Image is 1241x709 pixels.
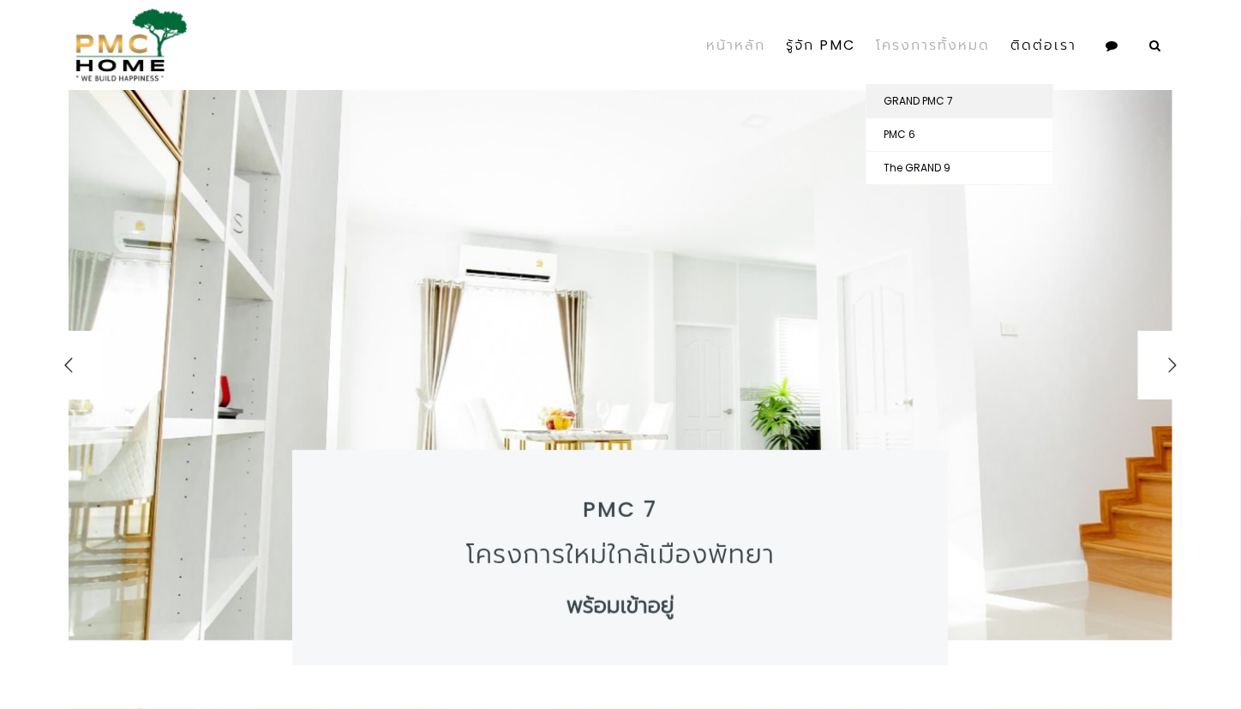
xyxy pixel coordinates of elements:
[381,538,860,570] div: โครงการใหม่ใกล้เมืองพัทยา
[866,85,1053,117] a: GRAND PMC 7
[866,118,1053,151] a: PMC 6
[69,9,188,81] img: pmc-logo
[866,7,1000,84] a: โครงการทั้งหมด
[866,152,1053,184] a: The GRAND 9
[776,7,866,84] a: รู้จัก PMC
[584,496,658,524] div: PMC 7
[567,592,674,620] div: พร้อมเข้าอยู่
[696,7,776,84] a: หน้าหลัก
[1000,7,1087,84] a: ติดต่อเรา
